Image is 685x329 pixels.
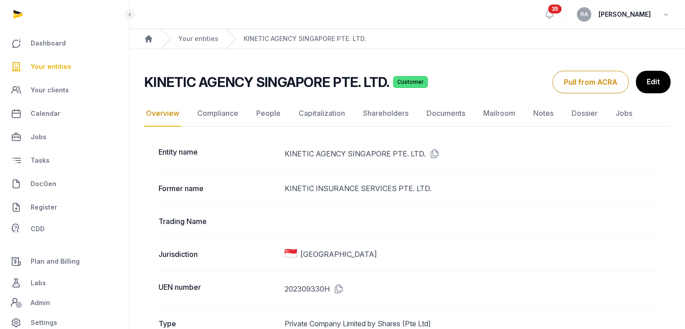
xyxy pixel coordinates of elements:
span: Calendar [31,108,60,119]
dt: UEN number [159,282,277,296]
span: DocGen [31,178,56,189]
a: Mailroom [481,101,517,127]
a: Your entities [7,56,122,78]
a: Labs [7,272,122,294]
a: Jobs [614,101,634,127]
a: Your entities [178,34,218,43]
a: Tasks [7,150,122,171]
span: CDD [31,224,45,234]
span: 35 [548,5,562,14]
span: Your entities [31,61,71,72]
button: RA [577,7,591,22]
a: Overview [144,101,181,127]
a: Register [7,196,122,218]
span: Plan and Billing [31,256,80,267]
nav: Breadcrumb [130,29,685,49]
h2: KINETIC AGENCY SINGAPORE PTE. LTD. [144,74,390,90]
a: Plan and Billing [7,251,122,272]
a: Capitalization [297,101,347,127]
a: Admin [7,294,122,312]
span: Admin [31,297,50,308]
dd: 202309330H [285,282,656,296]
a: Calendar [7,103,122,124]
nav: Tabs [144,101,671,127]
span: Tasks [31,155,50,166]
dt: Former name [159,183,277,194]
span: Labs [31,278,46,288]
dt: Type [159,318,277,329]
span: Settings [31,317,57,328]
span: Register [31,202,57,213]
span: Your clients [31,85,69,96]
a: Compliance [195,101,240,127]
dt: Entity name [159,146,277,161]
dt: Trading Name [159,216,277,227]
a: Documents [425,101,467,127]
dd: KINETIC AGENCY SINGAPORE PTE. LTD. [285,146,656,161]
button: Pull from ACRA [553,71,629,93]
a: DocGen [7,173,122,195]
a: Dashboard [7,32,122,54]
a: Edit [636,71,671,93]
a: Your clients [7,79,122,101]
span: RA [581,12,588,17]
dd: Private Company Limited by Shares (Pte Ltd) [285,318,656,329]
a: KINETIC AGENCY SINGAPORE PTE. LTD. [244,34,366,43]
span: Jobs [31,132,46,142]
a: CDD [7,220,122,238]
span: [PERSON_NAME] [599,9,651,20]
span: [GEOGRAPHIC_DATA] [300,249,377,260]
span: Customer [393,76,428,88]
a: Shareholders [361,101,410,127]
a: Jobs [7,126,122,148]
dt: Jurisdiction [159,249,277,260]
span: Dashboard [31,38,66,49]
dd: KINETIC INSURANCE SERVICES PTE. LTD. [285,183,656,194]
a: Dossier [570,101,599,127]
a: People [254,101,282,127]
a: Notes [531,101,555,127]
